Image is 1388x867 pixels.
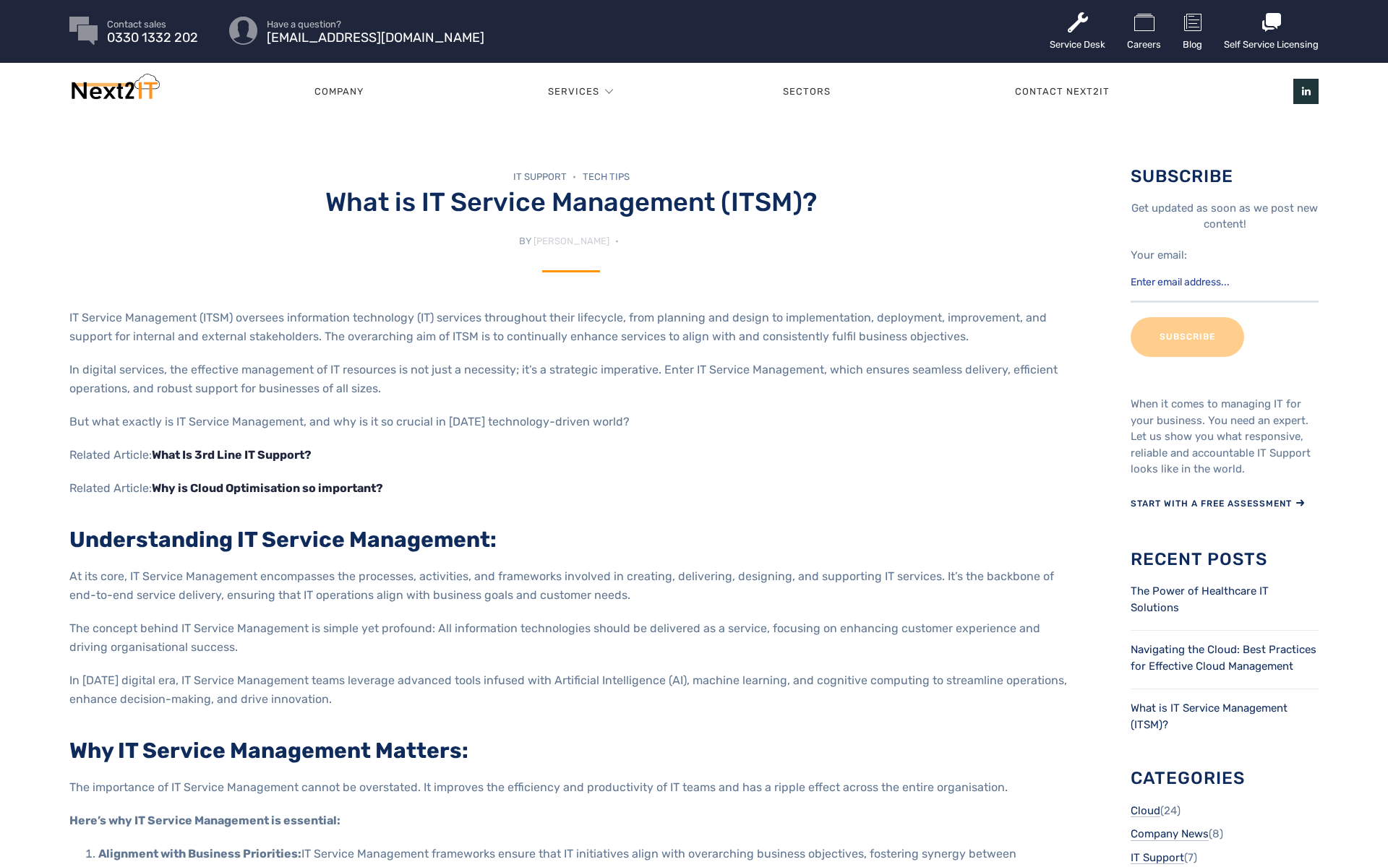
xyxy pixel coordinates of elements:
p: The importance of IT Service Management cannot be overstated. It improves the efficiency and prod... [69,778,1073,797]
h3: Recent Posts [1131,550,1319,569]
a: START WITH A FREE ASSESSMENT [1131,492,1305,514]
label: Your email: [1131,249,1187,262]
p: At its core, IT Service Management encompasses the processes, activities, and frameworks involved... [69,567,1073,605]
a: Cloud [1131,803,1160,819]
h1: What is IT Service Management (ITSM)? [69,186,1073,217]
a: IT Support [513,171,580,182]
a: Contact Next2IT [923,70,1202,113]
span: 0330 1332 202 [107,33,198,43]
a: What Is 3rd Line IT Support? [152,448,312,462]
span: [EMAIL_ADDRESS][DOMAIN_NAME] [267,33,484,43]
p: In digital services, the effective management of IT resources is not just a necessity; it’s a str... [69,361,1073,398]
a: Company News [1131,826,1209,842]
p: Get updated as soon as we post new content! [1131,200,1319,233]
a: Have a question? [EMAIL_ADDRESS][DOMAIN_NAME] [267,20,484,43]
a: Why is Cloud Optimisation so important? [152,481,383,495]
span: Have a question? [267,20,484,29]
p: IT Service Management (ITSM) oversees information technology (IT) services throughout their lifec... [69,309,1073,346]
h3: Subscribe [1131,167,1319,186]
span: Contact sales [107,20,198,29]
p: Related Article: [69,446,1073,465]
p: But what exactly is IT Service Management, and why is it so crucial in [DATE] technology-driven w... [69,413,1073,431]
a: [PERSON_NAME] [534,236,609,246]
li: (7) [1131,850,1319,866]
strong: Understanding IT Service Management: [69,527,497,553]
h3: Categories [1131,769,1319,788]
p: In [DATE] digital era, IT Service Management teams leverage advanced tools infused with Artificia... [69,671,1073,709]
a: Contact sales 0330 1332 202 [107,20,198,43]
input: Subscribe [1131,317,1244,357]
strong: Here’s why IT Service Management is essential: [69,814,340,827]
a: What is IT Service Management (ITSM)? [1131,702,1288,731]
a: IT Support [1131,850,1184,866]
a: The Power of Healthcare IT Solutions [1131,585,1269,614]
img: Next2IT [69,74,160,106]
strong: Why IT Service Management Matters: [69,738,468,764]
p: Related Article: [69,479,1073,498]
li: (8) [1131,826,1319,842]
span: by [519,236,531,246]
strong: Alignment with Business Priorities: [98,847,301,860]
a: Sectors [691,70,923,113]
a: Navigating the Cloud: Best Practices for Effective Cloud Management [1131,643,1316,673]
a: Company [222,70,455,113]
li: (24) [1131,803,1319,819]
a: Tech Tips [583,171,630,182]
p: When it comes to managing IT for your business. You need an expert. Let us show you what responsi... [1131,396,1319,478]
a: Services [548,70,599,113]
p: The concept behind IT Service Management is simple yet profound: All information technologies sho... [69,619,1073,657]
